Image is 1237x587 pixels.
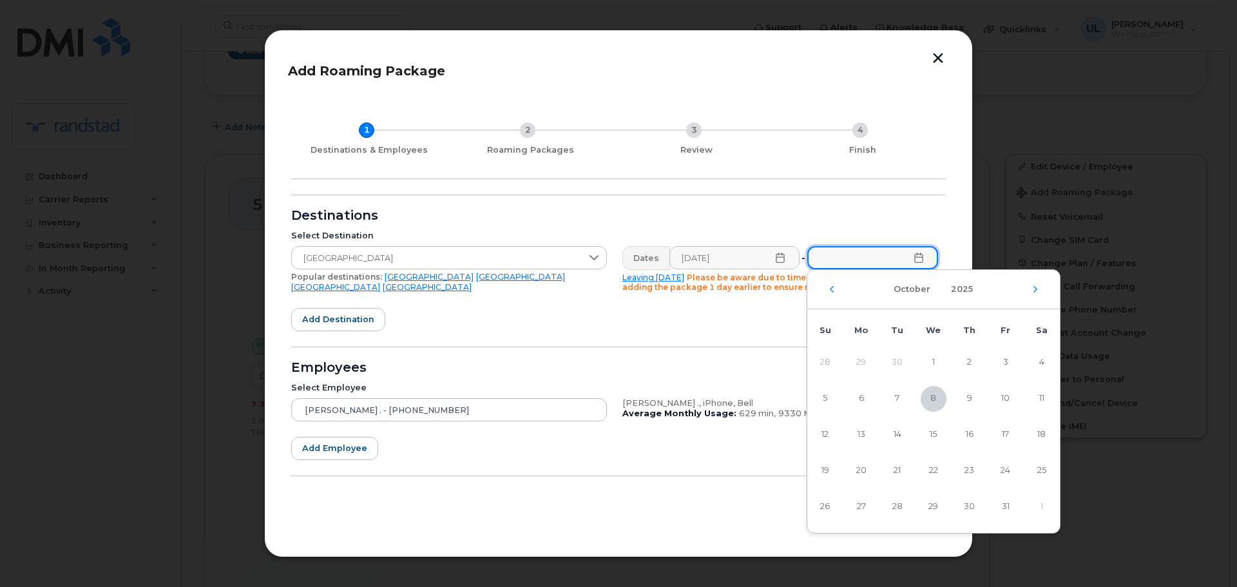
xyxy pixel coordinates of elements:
td: 4 [1024,345,1060,381]
span: 3 [993,350,1019,376]
a: [GEOGRAPHIC_DATA] [476,272,565,282]
td: 20 [843,453,879,489]
td: 31 [988,489,1024,525]
div: Roaming Packages [452,145,608,155]
td: 24 [988,453,1024,489]
span: 23 [957,458,983,484]
td: 9 [952,381,988,417]
span: 30 [957,494,983,520]
td: 21 [879,453,916,489]
span: Tu [891,325,903,335]
td: 18 [1024,417,1060,453]
span: 26 [812,494,838,520]
b: Average Monthly Usage: [622,409,736,418]
span: 2 [957,350,983,376]
span: Fr [1001,325,1010,335]
span: Add employee [302,442,367,454]
span: 16 [957,422,983,448]
div: Choose Date [807,269,1060,533]
div: Review [618,145,774,155]
div: 4 [852,122,868,138]
span: France [292,247,582,270]
span: 18 [1029,422,1055,448]
span: 9 [957,386,983,412]
td: 26 [807,489,843,525]
span: 5 [812,386,838,412]
td: 8 [916,381,952,417]
span: 17 [993,422,1019,448]
a: [GEOGRAPHIC_DATA] [291,282,380,292]
button: Previous Month [828,285,836,293]
button: Add employee [291,437,378,460]
a: [GEOGRAPHIC_DATA] [385,272,474,282]
span: 1 [921,350,946,376]
td: 23 [952,453,988,489]
div: Finish [785,145,941,155]
span: Sa [1036,325,1048,335]
input: Please fill out this field [669,246,800,269]
span: 31 [993,494,1019,520]
span: 8 [921,386,946,412]
td: 30 [952,489,988,525]
span: Su [820,325,831,335]
div: - [799,246,808,269]
span: 19 [812,458,838,484]
td: 3 [988,345,1024,381]
div: Select Employee [291,383,607,393]
span: 13 [849,422,874,448]
td: 28 [879,489,916,525]
div: 3 [686,122,702,138]
span: 7 [885,386,910,412]
div: Destinations [291,211,946,221]
span: 12 [812,422,838,448]
td: 14 [879,417,916,453]
span: 629 min, [739,409,776,418]
span: 15 [921,422,946,448]
td: 15 [916,417,952,453]
span: 6 [849,386,874,412]
span: Th [963,325,975,335]
button: Choose Month [886,278,938,301]
div: [PERSON_NAME] ., iPhone, Bell [622,398,938,409]
td: 7 [879,381,916,417]
span: 11 [1029,386,1055,412]
input: Please fill out this field [807,246,938,269]
span: 14 [885,422,910,448]
td: 25 [1024,453,1060,489]
td: 30 [879,345,916,381]
td: 10 [988,381,1024,417]
td: 19 [807,453,843,489]
div: Employees [291,363,946,373]
td: 2 [952,345,988,381]
td: 1 [1024,489,1060,525]
span: 20 [849,458,874,484]
span: Please be aware due to time differences we recommend adding the package 1 day earlier to ensure n... [622,273,923,293]
td: 6 [843,381,879,417]
span: We [926,325,941,335]
span: Add Roaming Package [288,63,445,79]
span: 24 [993,458,1019,484]
span: 27 [849,494,874,520]
div: 2 [520,122,535,138]
span: Mo [854,325,868,335]
td: 29 [843,345,879,381]
input: Search device [291,398,607,421]
span: 9330 MB, [778,409,820,418]
button: Add destination [291,308,385,331]
span: 10 [993,386,1019,412]
button: Next Month [1031,285,1039,293]
button: Choose Year [943,278,981,301]
td: 22 [916,453,952,489]
td: 12 [807,417,843,453]
td: 29 [916,489,952,525]
span: Popular destinations: [291,272,382,282]
span: 22 [921,458,946,484]
td: 11 [1024,381,1060,417]
div: Select Destination [291,231,607,241]
span: 4 [1029,350,1055,376]
a: Leaving [DATE] [622,273,684,282]
a: [GEOGRAPHIC_DATA] [383,282,472,292]
span: 28 [885,494,910,520]
td: 16 [952,417,988,453]
span: 29 [921,494,946,520]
